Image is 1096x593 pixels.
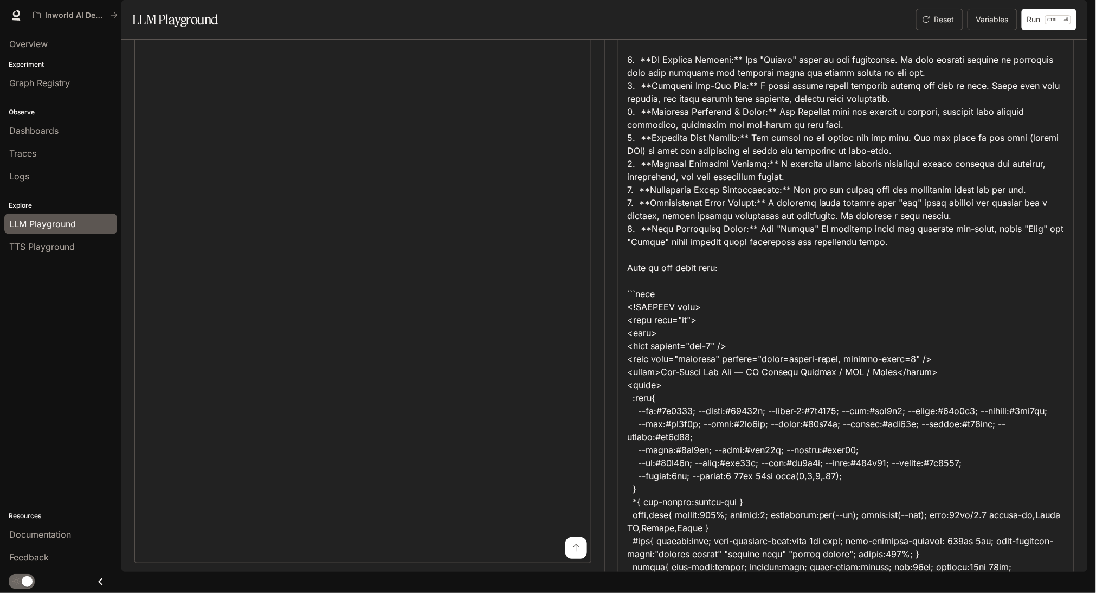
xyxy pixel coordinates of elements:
[1022,9,1076,30] button: RunCTRL +⏎
[1045,15,1071,24] p: ⏎
[916,9,963,30] button: Reset
[1048,16,1064,23] p: CTRL +
[28,4,123,26] button: All workspaces
[968,9,1017,30] button: Variables
[45,11,106,20] p: Inworld AI Demos
[132,9,218,30] h1: LLM Playground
